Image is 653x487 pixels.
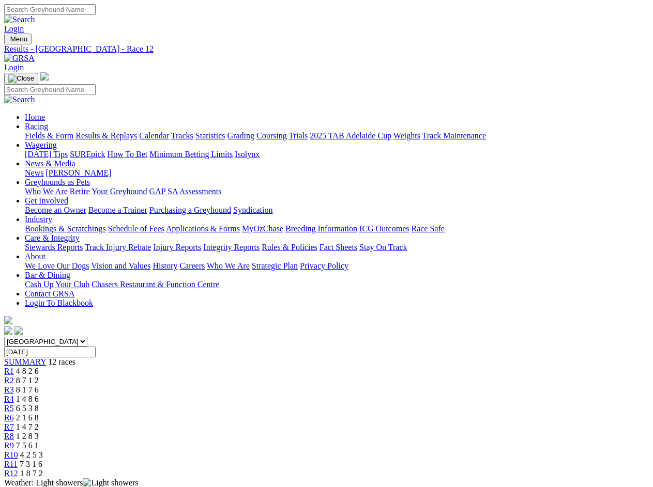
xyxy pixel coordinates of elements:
[171,131,193,140] a: Tracks
[40,72,49,81] img: logo-grsa-white.png
[422,131,486,140] a: Track Maintenance
[4,422,14,431] a: R7
[75,131,137,140] a: Results & Replays
[25,187,68,196] a: Who We Are
[25,224,649,233] div: Industry
[195,131,225,140] a: Statistics
[227,131,254,140] a: Grading
[166,224,240,233] a: Applications & Forms
[25,168,43,177] a: News
[108,150,148,159] a: How To Bet
[4,376,14,385] span: R2
[10,35,27,43] span: Menu
[4,460,18,468] a: R11
[4,478,139,487] span: Weather: Light showers
[252,261,298,270] a: Strategic Plan
[25,178,90,186] a: Greyhounds as Pets
[25,261,649,271] div: About
[25,131,649,140] div: Racing
[25,168,649,178] div: News & Media
[4,395,14,403] a: R4
[242,224,283,233] a: MyOzChase
[25,243,649,252] div: Care & Integrity
[25,206,86,214] a: Become an Owner
[25,122,48,131] a: Racing
[25,233,80,242] a: Care & Integrity
[91,261,150,270] a: Vision and Values
[25,215,52,224] a: Industry
[25,131,73,140] a: Fields & Form
[25,150,68,159] a: [DATE] Tips
[16,441,39,450] span: 7 5 6 1
[4,95,35,104] img: Search
[25,299,93,307] a: Login To Blackbook
[25,261,89,270] a: We Love Our Dogs
[256,131,287,140] a: Coursing
[25,280,89,289] a: Cash Up Your Club
[45,168,111,177] a: [PERSON_NAME]
[25,187,649,196] div: Greyhounds as Pets
[16,422,39,431] span: 1 4 7 2
[300,261,348,270] a: Privacy Policy
[16,395,39,403] span: 1 4 8 6
[288,131,308,140] a: Trials
[4,4,96,15] input: Search
[207,261,250,270] a: Who We Are
[359,224,409,233] a: ICG Outcomes
[25,206,649,215] div: Get Involved
[310,131,391,140] a: 2025 TAB Adelaide Cup
[20,460,42,468] span: 7 3 1 6
[285,224,357,233] a: Breeding Information
[4,413,14,422] span: R6
[92,280,219,289] a: Chasers Restaurant & Function Centre
[4,44,649,54] a: Results - [GEOGRAPHIC_DATA] - Race 12
[4,469,18,478] a: R12
[4,432,14,441] a: R8
[4,24,24,33] a: Login
[4,15,35,24] img: Search
[4,385,14,394] a: R3
[4,326,12,335] img: facebook.svg
[149,206,231,214] a: Purchasing a Greyhound
[108,224,164,233] a: Schedule of Fees
[25,140,57,149] a: Wagering
[25,289,74,298] a: Contact GRSA
[8,74,34,83] img: Close
[4,63,24,72] a: Login
[149,187,222,196] a: GAP SA Assessments
[4,441,14,450] a: R9
[149,150,233,159] a: Minimum Betting Limits
[4,367,14,375] a: R1
[139,131,169,140] a: Calendar
[4,54,35,63] img: GRSA
[262,243,317,252] a: Rules & Policies
[25,159,75,168] a: News & Media
[20,469,43,478] span: 1 8 7 2
[85,243,151,252] a: Track Injury Rebate
[393,131,420,140] a: Weights
[4,347,96,357] input: Select date
[25,196,68,205] a: Get Involved
[4,404,14,413] a: R5
[48,357,75,366] span: 12 races
[4,450,18,459] a: R10
[25,243,83,252] a: Stewards Reports
[16,432,39,441] span: 1 2 8 3
[4,84,96,95] input: Search
[16,376,39,385] span: 8 7 1 2
[70,150,105,159] a: SUREpick
[235,150,260,159] a: Isolynx
[16,404,39,413] span: 6 5 3 8
[4,357,46,366] a: SUMMARY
